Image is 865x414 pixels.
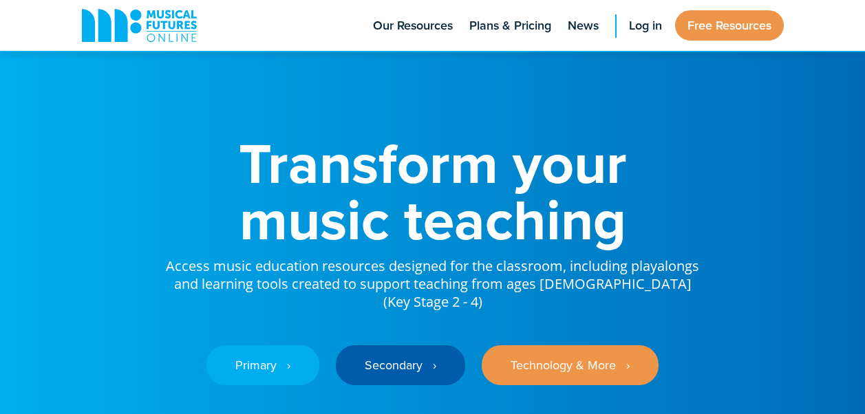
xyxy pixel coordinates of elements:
[336,345,465,385] a: Secondary ‎‏‏‎ ‎ ›
[629,17,662,35] span: Log in
[373,17,453,35] span: Our Resources
[206,345,319,385] a: Primary ‎‏‏‎ ‎ ›
[469,17,551,35] span: Plans & Pricing
[164,135,701,248] h1: Transform your music teaching
[568,17,599,35] span: News
[675,10,784,41] a: Free Resources
[164,248,701,311] p: Access music education resources designed for the classroom, including playalongs and learning to...
[482,345,659,385] a: Technology & More ‎‏‏‎ ‎ ›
